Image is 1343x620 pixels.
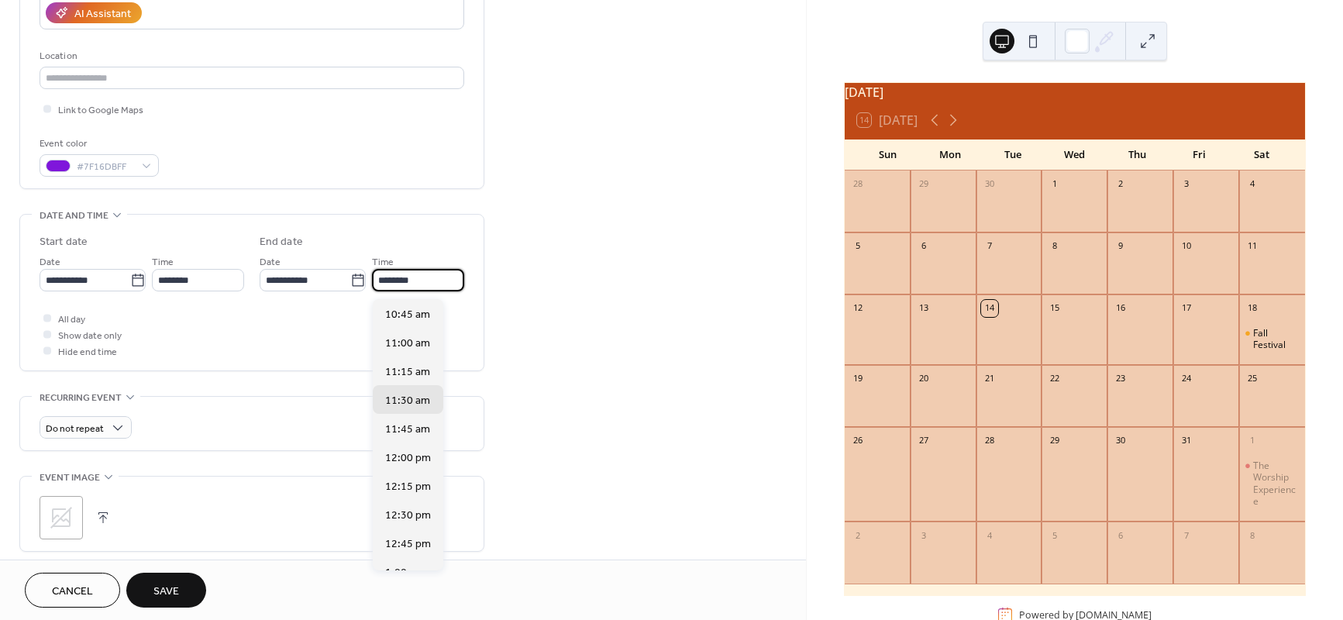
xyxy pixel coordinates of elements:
div: 4 [981,527,998,544]
div: 14 [981,300,998,317]
div: 25 [1244,370,1261,387]
div: 8 [1046,238,1063,255]
div: 28 [849,176,866,193]
div: 6 [1112,527,1129,544]
div: Thu [1106,139,1168,170]
div: 7 [1178,527,1195,544]
div: End date [260,234,303,250]
div: 31 [1178,432,1195,449]
div: 10 [1178,238,1195,255]
div: [DATE] [845,83,1305,102]
div: 5 [849,238,866,255]
div: 26 [849,432,866,449]
span: 11:45 am [385,422,430,438]
div: 30 [1112,432,1129,449]
span: 12:15 pm [385,479,431,495]
div: 21 [981,370,998,387]
div: 15 [1046,300,1063,317]
span: All day [58,312,85,328]
span: Hide end time [58,344,117,360]
div: 30 [981,176,998,193]
span: 10:45 am [385,307,430,323]
div: 3 [915,527,932,544]
div: 3 [1178,176,1195,193]
div: 20 [915,370,932,387]
div: 12 [849,300,866,317]
div: 9 [1112,238,1129,255]
div: 8 [1244,527,1261,544]
span: #7F16DBFF [77,159,134,175]
span: 1:00 pm [385,565,425,581]
span: Recurring event [40,390,122,406]
div: 6 [915,238,932,255]
div: 13 [915,300,932,317]
button: AI Assistant [46,2,142,23]
div: 11 [1244,238,1261,255]
div: The Worship Experience [1253,460,1299,508]
span: 12:00 pm [385,450,431,467]
div: Start date [40,234,88,250]
div: Tue [981,139,1043,170]
div: 2 [1112,176,1129,193]
div: 29 [1046,432,1063,449]
div: Fri [1168,139,1230,170]
span: Event image [40,470,100,486]
div: Sat [1231,139,1293,170]
div: 29 [915,176,932,193]
button: Cancel [25,573,120,608]
div: Fall Festival [1239,327,1305,351]
div: 17 [1178,300,1195,317]
span: Save [153,584,179,600]
div: 2 [849,527,866,544]
div: 16 [1112,300,1129,317]
span: 11:30 am [385,393,430,409]
span: Cancel [52,584,93,600]
div: 23 [1112,370,1129,387]
div: Fall Festival [1253,327,1299,351]
div: Event color [40,136,156,152]
button: Save [126,573,206,608]
div: Mon [919,139,981,170]
span: Show date only [58,328,122,344]
div: AI Assistant [74,6,131,22]
div: 7 [981,238,998,255]
div: 1 [1244,432,1261,449]
div: 27 [915,432,932,449]
div: 24 [1178,370,1195,387]
div: Location [40,48,461,64]
span: Date and time [40,208,108,224]
div: 22 [1046,370,1063,387]
span: Link to Google Maps [58,102,143,119]
span: 12:45 pm [385,536,431,553]
span: 11:00 am [385,336,430,352]
div: 28 [981,432,998,449]
div: Sun [857,139,919,170]
div: The Worship Experience [1239,460,1305,508]
span: 12:30 pm [385,508,431,524]
div: ; [40,496,83,539]
span: Date [260,254,281,270]
span: Date [40,254,60,270]
div: 5 [1046,527,1063,544]
span: Do not repeat [46,420,104,438]
span: Time [152,254,174,270]
div: Wed [1044,139,1106,170]
span: Time [372,254,394,270]
div: 4 [1244,176,1261,193]
div: 1 [1046,176,1063,193]
div: 19 [849,370,866,387]
span: 11:15 am [385,364,430,381]
div: 18 [1244,300,1261,317]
